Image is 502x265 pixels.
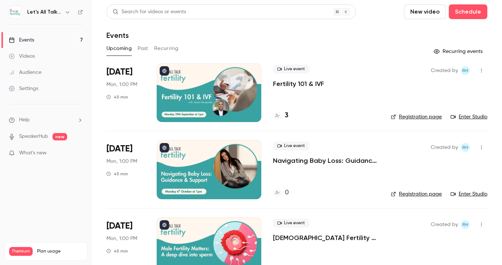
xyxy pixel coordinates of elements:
[451,113,487,121] a: Enter Studio
[9,6,21,18] img: Let's All Talk Fertility Live
[106,171,128,177] div: 45 min
[106,31,129,40] h1: Events
[461,143,470,152] span: Robyn Harris
[27,8,62,16] h6: Let's All Talk Fertility Live
[462,143,468,152] span: RH
[273,79,324,88] a: Fertility 101 & IVF
[9,116,83,124] li: help-dropdown-opener
[154,43,179,54] button: Recurring
[106,248,128,254] div: 45 min
[106,81,137,88] span: Mon, 1:00 PM
[273,233,379,242] a: [DEMOGRAPHIC_DATA] Fertility Matters: A deep dive into sperm
[106,66,132,78] span: [DATE]
[37,248,83,254] span: Plan usage
[106,158,137,165] span: Mon, 1:00 PM
[9,247,33,256] span: Premium
[285,111,288,121] h4: 3
[462,220,468,229] span: RH
[404,4,446,19] button: New video
[273,188,289,198] a: 0
[9,85,38,92] div: Settings
[9,69,41,76] div: Audience
[106,63,145,122] div: Sep 29 Mon, 1:00 PM (Europe/London)
[461,66,470,75] span: Robyn Harris
[273,111,288,121] a: 3
[106,235,137,242] span: Mon, 1:00 PM
[113,8,186,16] div: Search for videos or events
[52,133,67,140] span: new
[449,4,487,19] button: Schedule
[451,190,487,198] a: Enter Studio
[391,190,442,198] a: Registration page
[273,219,309,228] span: Live event
[106,143,132,155] span: [DATE]
[431,66,458,75] span: Created by
[462,66,468,75] span: RH
[106,94,128,100] div: 45 min
[273,142,309,150] span: Live event
[391,113,442,121] a: Registration page
[19,116,30,124] span: Help
[74,150,83,157] iframe: Noticeable Trigger
[461,220,470,229] span: Robyn Harris
[273,65,309,74] span: Live event
[9,36,34,44] div: Events
[106,220,132,232] span: [DATE]
[138,43,148,54] button: Past
[9,53,35,60] div: Videos
[106,43,132,54] button: Upcoming
[430,46,487,57] button: Recurring events
[19,149,47,157] span: What's new
[431,143,458,152] span: Created by
[106,140,145,199] div: Oct 6 Mon, 1:00 PM (Europe/London)
[431,220,458,229] span: Created by
[285,188,289,198] h4: 0
[19,133,48,140] a: SpeakerHub
[273,156,379,165] a: Navigating Baby Loss: Guidance & Support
